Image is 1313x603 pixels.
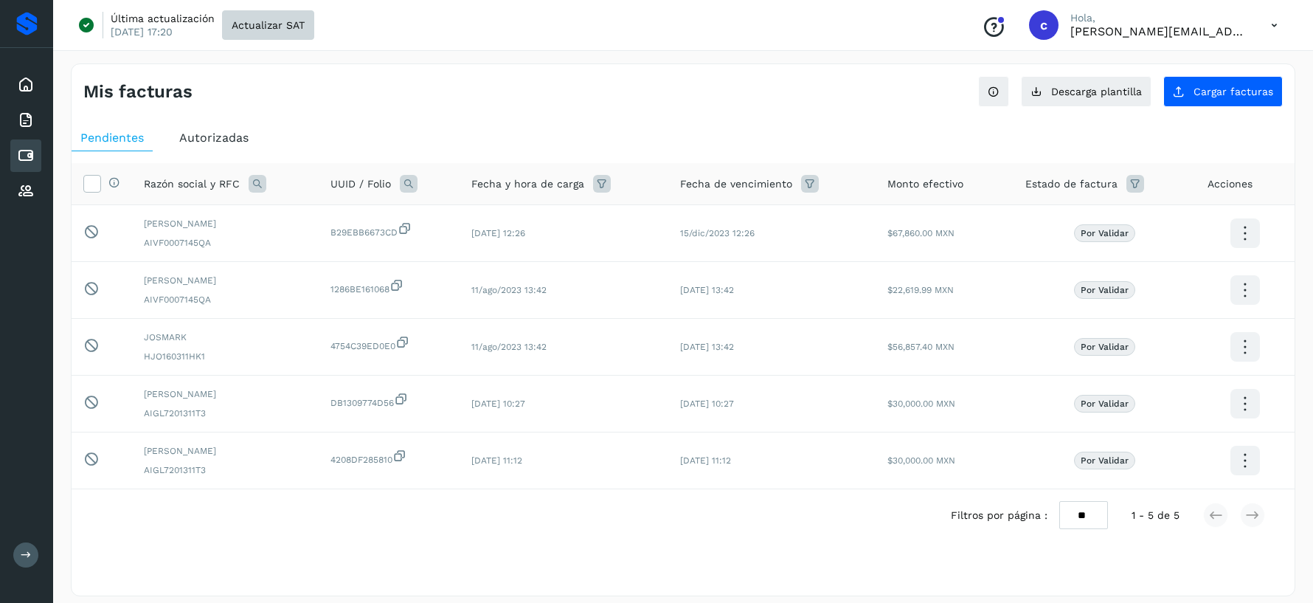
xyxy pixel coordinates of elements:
span: [DATE] 11:12 [471,455,522,466]
span: 1286BE161068 [330,278,448,296]
span: Monto efectivo [887,176,963,192]
span: $56,857.40 MXN [887,342,955,352]
button: Descarga plantilla [1021,76,1151,107]
div: Cuentas por pagar [10,139,41,172]
span: [DATE] 11:12 [680,455,731,466]
span: Descarga plantilla [1051,86,1142,97]
span: HJO160311HK1 [144,350,307,363]
p: Por validar [1081,285,1129,295]
span: B29EBB6673CD [330,221,448,239]
span: [DATE] 10:27 [680,399,734,409]
span: 11/ago/2023 13:42 [471,342,547,352]
span: Fecha y hora de carga [471,176,584,192]
span: 4208DF285810 [330,449,448,466]
span: [DATE] 10:27 [471,399,525,409]
span: Cargar facturas [1194,86,1273,97]
span: [PERSON_NAME] [144,444,307,458]
span: Razón social y RFC [144,176,240,192]
p: Hola, [1070,12,1247,24]
span: 1 - 5 de 5 [1132,508,1179,523]
p: Por validar [1081,342,1129,352]
span: 11/ago/2023 13:42 [471,285,547,295]
span: $30,000.00 MXN [887,455,955,466]
span: [DATE] 12:26 [471,228,525,238]
h4: Mis facturas [83,81,193,103]
span: AIVF0007145QA [144,293,307,306]
span: $67,860.00 MXN [887,228,955,238]
span: [PERSON_NAME] [144,274,307,287]
button: Actualizar SAT [222,10,314,40]
span: [PERSON_NAME] [144,217,307,230]
div: Facturas [10,104,41,137]
p: Última actualización [111,12,215,25]
span: JOSMARK [144,331,307,344]
span: $30,000.00 MXN [887,399,955,409]
span: Acciones [1208,176,1253,192]
div: Proveedores [10,175,41,207]
span: 15/dic/2023 12:26 [680,228,755,238]
span: Actualizar SAT [232,20,305,30]
p: [DATE] 17:20 [111,25,173,38]
span: AIVF0007145QA [144,236,307,249]
span: Filtros por página : [951,508,1047,523]
span: [DATE] 13:42 [680,285,734,295]
span: 4754C39ED0E0 [330,335,448,353]
div: Inicio [10,69,41,101]
p: Por validar [1081,399,1129,409]
p: Por validar [1081,228,1129,238]
p: Por validar [1081,455,1129,466]
span: [PERSON_NAME] [144,387,307,401]
button: Cargar facturas [1163,76,1283,107]
span: AIGL7201311T3 [144,464,307,477]
span: UUID / Folio [330,176,391,192]
span: Autorizadas [179,131,249,145]
span: Estado de factura [1025,176,1118,192]
span: DB1309774D56 [330,392,448,410]
span: Fecha de vencimiento [680,176,792,192]
span: $22,619.99 MXN [887,285,954,295]
span: [DATE] 13:42 [680,342,734,352]
span: AIGL7201311T3 [144,407,307,420]
span: Pendientes [80,131,144,145]
p: carlosa@back-logis.com.mx [1070,24,1247,38]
